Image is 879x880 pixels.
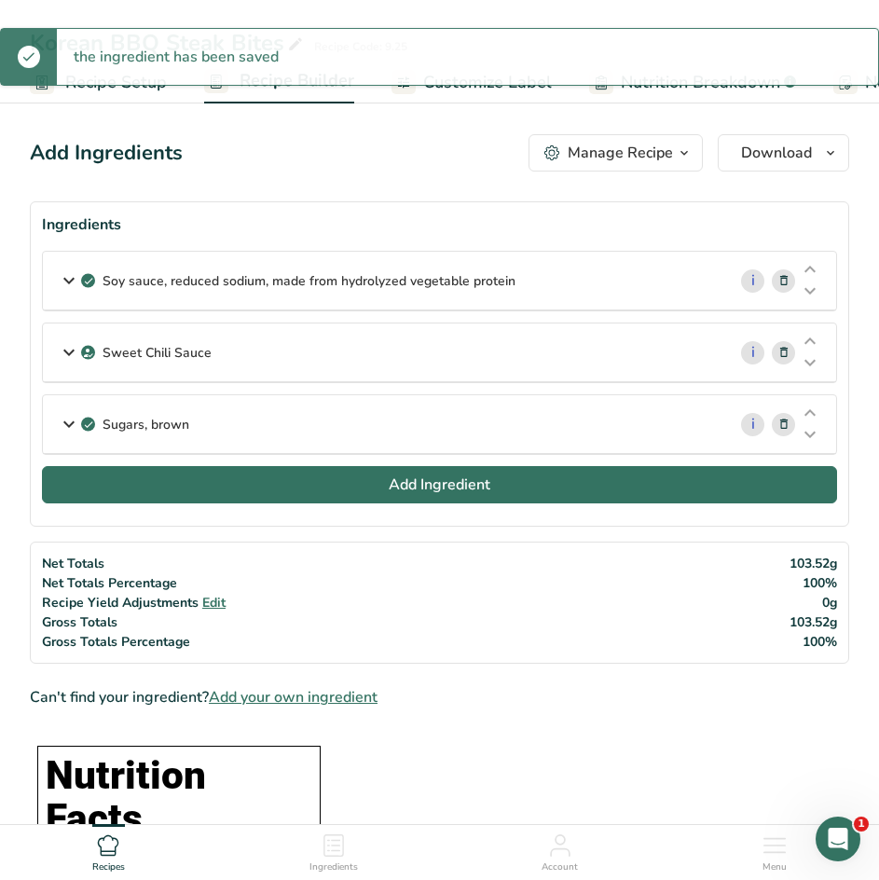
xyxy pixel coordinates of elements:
span: Gross Totals Percentage [42,633,190,651]
span: 1 [854,817,869,832]
span: Gross Totals [42,613,117,631]
span: 100% [803,633,837,651]
span: Add Ingredient [389,474,490,496]
div: the ingredient has been saved [57,29,295,85]
span: Net Totals [42,555,104,572]
div: Ingredients [42,213,837,236]
button: Manage Recipe [529,134,703,172]
iframe: Intercom live chat [816,817,860,861]
div: Can't find your ingredient? [30,686,849,708]
a: i [741,413,764,436]
a: Ingredients [309,825,358,875]
a: i [741,341,764,364]
div: Sweet Chili Sauce i [43,323,836,382]
span: 103.52g [790,613,837,631]
span: Add your own ingredient [209,686,378,708]
a: Account [542,825,578,875]
p: Sweet Chili Sauce [103,343,212,363]
h1: Nutrition Facts [46,754,312,840]
div: Sugars, brown i [43,395,836,454]
button: Add Ingredient [42,466,837,503]
div: Soy sauce, reduced sodium, made from hydrolyzed vegetable protein i [43,252,836,310]
p: Soy sauce, reduced sodium, made from hydrolyzed vegetable protein [103,271,515,291]
div: Korean BBQ Steak Bites [30,26,307,60]
span: Recipe Yield Adjustments [42,594,199,612]
span: Download [741,142,812,164]
span: Recipes [92,860,125,874]
span: 100% [803,574,837,592]
span: Account [542,860,578,874]
span: Edit [202,594,226,612]
div: Manage Recipe [568,142,673,164]
span: 103.52g [790,555,837,572]
button: Download [718,134,849,172]
a: i [741,269,764,293]
span: Net Totals Percentage [42,574,177,592]
span: 0g [822,594,837,612]
div: Add Ingredients [30,138,183,169]
p: Sugars, brown [103,415,189,434]
a: Recipes [92,825,125,875]
span: Ingredients [309,860,358,874]
span: Menu [762,860,787,874]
